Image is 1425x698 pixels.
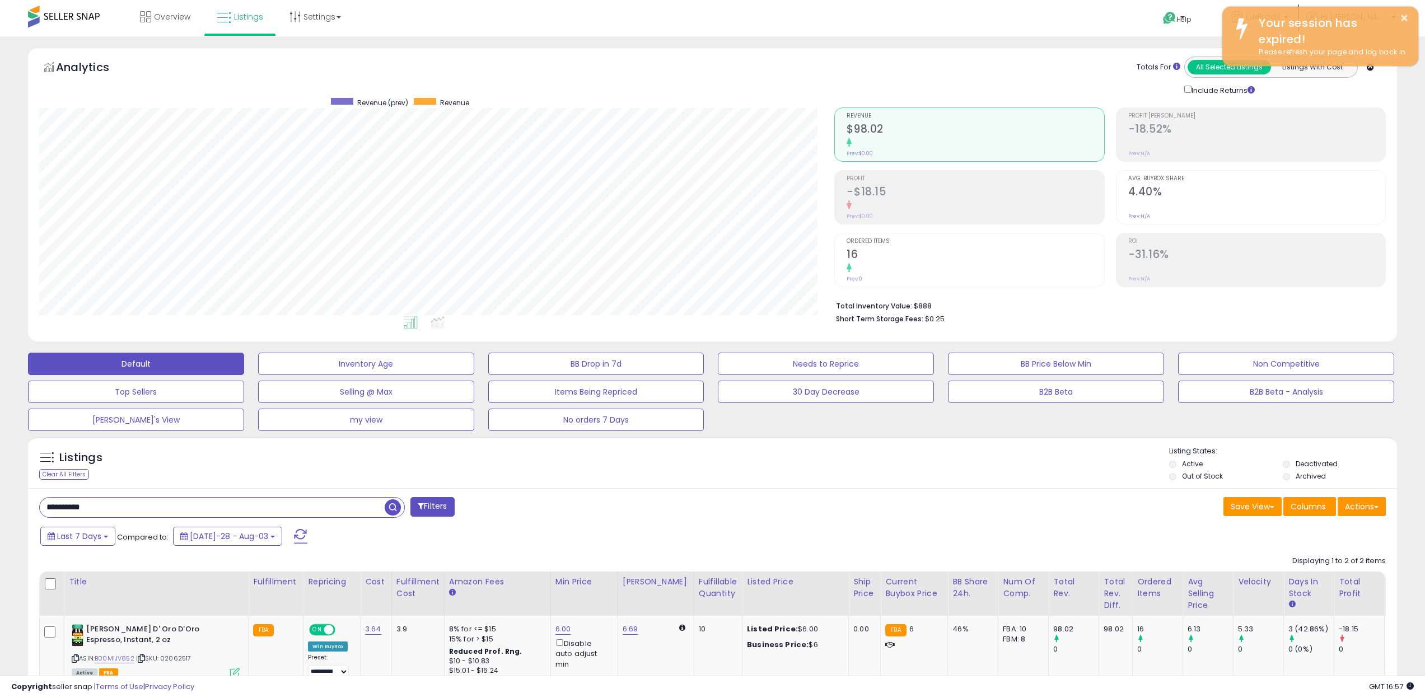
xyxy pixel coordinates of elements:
[623,576,689,588] div: [PERSON_NAME]
[1137,644,1183,654] div: 0
[1270,60,1354,74] button: Listings With Cost
[59,450,102,466] h5: Listings
[1288,599,1295,610] small: Days In Stock.
[1288,576,1329,599] div: Days In Stock
[847,213,873,219] small: Prev: $0.00
[72,624,240,676] div: ASIN:
[836,298,1377,312] li: $888
[1188,624,1233,634] div: 6.13
[699,624,733,634] div: 10
[1176,15,1192,24] span: Help
[365,624,381,635] a: 3.64
[847,248,1104,263] h2: 16
[853,576,876,599] div: Ship Price
[1296,471,1326,481] label: Archived
[847,113,1104,119] span: Revenue
[308,576,356,588] div: Repricing
[1137,62,1180,73] div: Totals For
[948,353,1164,375] button: BB Price Below Min
[449,634,542,644] div: 15% for > $15
[1128,123,1385,138] h2: -18.52%
[747,624,840,634] div: $6.00
[1188,576,1228,611] div: Avg Selling Price
[1182,459,1203,469] label: Active
[1128,113,1385,119] span: Profit [PERSON_NAME]
[885,624,906,636] small: FBA
[1369,681,1414,692] span: 2025-08-14 16:57 GMT
[1137,576,1178,599] div: Ordered Items
[1154,3,1213,36] a: Help
[234,11,263,22] span: Listings
[1003,624,1040,634] div: FBA: 10
[253,576,298,588] div: Fulfillment
[1339,576,1380,599] div: Total Profit
[1128,213,1150,219] small: Prev: N/A
[72,624,83,647] img: 51TJK8k1hOL._SL40_.jpg
[357,98,408,107] span: Revenue (prev)
[555,637,609,669] div: Disable auto adjust min
[449,588,456,598] small: Amazon Fees.
[847,238,1104,245] span: Ordered Items
[747,639,809,650] b: Business Price:
[1178,353,1394,375] button: Non Competitive
[488,353,704,375] button: BB Drop in 7d
[1104,576,1128,611] div: Total Rev. Diff.
[28,353,244,375] button: Default
[1291,501,1326,512] span: Columns
[308,654,352,679] div: Preset:
[28,409,244,431] button: [PERSON_NAME]'s View
[117,532,169,542] span: Compared to:
[1003,576,1044,599] div: Num of Comp.
[258,381,474,403] button: Selling @ Max
[449,657,542,666] div: $10 - $10.83
[747,640,840,650] div: $6
[173,527,282,546] button: [DATE]-28 - Aug-03
[1128,248,1385,263] h2: -31.16%
[334,625,352,635] span: OFF
[440,98,469,107] span: Revenue
[847,123,1104,138] h2: $98.02
[1283,497,1336,516] button: Columns
[96,681,143,692] a: Terms of Use
[1339,624,1384,634] div: -18.15
[449,624,542,634] div: 8% for <= $15
[1238,576,1279,588] div: Velocity
[1288,624,1334,634] div: 3 (42.86%)
[1223,497,1282,516] button: Save View
[69,576,244,588] div: Title
[410,497,454,517] button: Filters
[909,624,914,634] span: 6
[308,641,348,652] div: Win BuyBox
[1169,446,1397,457] p: Listing States:
[154,11,190,22] span: Overview
[847,176,1104,182] span: Profit
[925,313,945,324] span: $0.25
[1104,624,1124,634] div: 98.02
[11,681,52,692] strong: Copyright
[1250,47,1410,58] div: Please refresh your page and log back in
[1238,624,1283,634] div: 5.33
[1128,176,1385,182] span: Avg. Buybox Share
[39,469,89,480] div: Clear All Filters
[258,409,474,431] button: my view
[1182,471,1223,481] label: Out of Stock
[57,531,101,542] span: Last 7 Days
[836,314,923,324] b: Short Term Storage Fees:
[40,527,115,546] button: Last 7 Days
[86,624,222,648] b: [PERSON_NAME] D' Oro D'Oro Espresso, Instant, 2 oz
[853,624,872,634] div: 0.00
[1128,275,1150,282] small: Prev: N/A
[699,576,737,599] div: Fulfillable Quantity
[56,59,131,78] h5: Analytics
[11,682,194,692] div: seller snap | |
[1288,644,1334,654] div: 0 (0%)
[1053,644,1099,654] div: 0
[258,353,474,375] button: Inventory Age
[1238,644,1283,654] div: 0
[1128,185,1385,200] h2: 4.40%
[396,624,436,634] div: 3.9
[1128,150,1150,157] small: Prev: N/A
[488,409,704,431] button: No orders 7 Days
[747,624,798,634] b: Listed Price:
[1188,60,1271,74] button: All Selected Listings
